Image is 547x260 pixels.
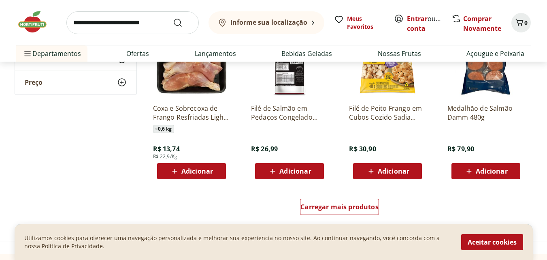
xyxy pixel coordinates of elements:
span: ~ 0,6 kg [153,125,174,133]
p: Utilizamos cookies para oferecer uma navegação personalizada e melhorar sua experiencia no nosso ... [24,234,451,250]
a: Bebidas Geladas [281,49,332,58]
span: Carregar mais produtos [300,204,379,210]
span: Meus Favoritos [347,15,384,31]
span: R$ 30,90 [349,144,376,153]
span: Preço [25,78,43,86]
a: Ofertas [126,49,149,58]
span: R$ 13,74 [153,144,180,153]
button: Adicionar [451,163,520,179]
b: Informe sua localização [230,18,307,27]
span: Departamentos [23,44,81,63]
a: Medalhão de Salmão Damm 480g [447,104,524,122]
a: Filé de Salmão em Pedaços Congelado Komdelli 125g [251,104,328,122]
a: Nossas Frutas [378,49,421,58]
button: Carrinho [511,13,531,32]
button: Aceitar cookies [461,234,523,250]
span: Adicionar [378,168,409,174]
a: Comprar Novamente [463,14,501,33]
a: Coxa e Sobrecoxa de Frango Resfriadas Light Unidade [153,104,230,122]
button: Informe sua localização [209,11,324,34]
button: Adicionar [353,163,422,179]
span: Adicionar [476,168,507,174]
a: Filé de Peito Frango em Cubos Cozido Sadia 400g [349,104,426,122]
span: Adicionar [181,168,213,174]
img: Hortifruti [16,10,57,34]
a: Meus Favoritos [334,15,384,31]
span: 0 [524,19,528,26]
span: R$ 22,9/Kg [153,153,178,160]
button: Adicionar [157,163,226,179]
a: Lançamentos [195,49,236,58]
input: search [66,11,199,34]
a: Carregar mais produtos [300,199,379,218]
span: R$ 79,90 [447,144,474,153]
a: Entrar [407,14,428,23]
a: Criar conta [407,14,451,33]
button: Preço [15,71,136,94]
span: Adicionar [279,168,311,174]
button: Adicionar [255,163,324,179]
button: Menu [23,44,32,63]
button: Submit Search [173,18,192,28]
span: ou [407,14,443,33]
span: R$ 26,99 [251,144,278,153]
a: Açougue e Peixaria [466,49,524,58]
